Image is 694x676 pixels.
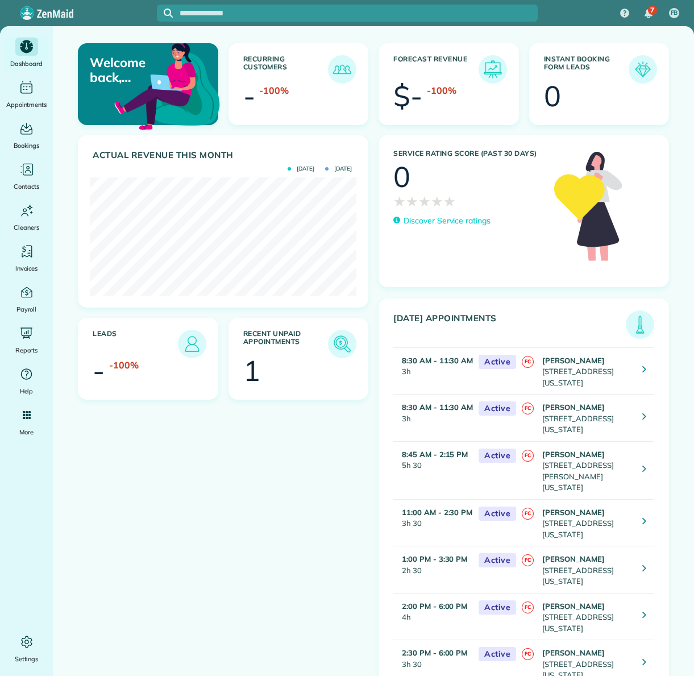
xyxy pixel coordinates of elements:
strong: 2:30 PM - 6:00 PM [402,648,467,657]
a: Help [5,365,48,397]
strong: [PERSON_NAME] [542,508,605,517]
span: Help [20,385,34,397]
td: [STREET_ADDRESS][US_STATE] [539,499,634,546]
td: 4h [393,593,473,640]
td: [STREET_ADDRESS][US_STATE] [539,593,634,640]
td: [STREET_ADDRESS][PERSON_NAME][US_STATE] [539,441,634,499]
a: Discover Service ratings [393,215,491,227]
a: Reports [5,324,48,356]
span: More [19,426,34,438]
p: Discover Service ratings [404,215,491,227]
span: Active [479,507,516,521]
span: Reports [15,345,38,356]
span: Active [479,401,516,416]
a: Bookings [5,119,48,151]
div: 0 [393,163,410,191]
span: FC [522,554,534,566]
td: 3h [393,347,473,395]
span: ★ [418,191,431,211]
div: - [93,356,105,385]
h3: Forecast Revenue [393,55,479,84]
div: -100% [109,358,139,372]
td: [STREET_ADDRESS][US_STATE] [539,347,634,395]
img: icon_unpaid_appointments-47b8ce3997adf2238b356f14209ab4cced10bd1f174958f3ca8f1d0dd7fffeee.png [331,333,354,355]
svg: Focus search [164,9,173,18]
span: [DATE] [288,166,314,172]
img: icon_forecast_revenue-8c13a41c7ed35a8dcfafea3cbb826a0462acb37728057bba2d056411b612bbbe.png [481,58,504,81]
a: Contacts [5,160,48,192]
span: [DATE] [325,166,352,172]
span: Bookings [14,140,40,151]
div: 7 unread notifications [637,1,660,26]
strong: 11:00 AM - 2:30 PM [402,508,472,517]
span: Dashboard [10,58,43,69]
a: Appointments [5,78,48,110]
span: FC [522,602,534,613]
a: Settings [5,633,48,665]
strong: [PERSON_NAME] [542,554,605,563]
img: dashboard_welcome-42a62b7d889689a78055ac9021e634bf52bae3f8056760290aed330b23ab8690.png [112,30,222,140]
span: Active [479,553,516,567]
span: FC [522,403,534,414]
td: 3h [393,395,473,442]
span: Invoices [15,263,38,274]
td: 5h 30 [393,441,473,499]
div: 1 [243,356,260,385]
span: Active [479,449,516,463]
span: ★ [431,191,443,211]
strong: [PERSON_NAME] [542,602,605,611]
span: Contacts [14,181,39,192]
td: [STREET_ADDRESS][US_STATE] [539,546,634,594]
h3: [DATE] Appointments [393,313,626,339]
span: FC [522,450,534,462]
a: Dashboard [5,38,48,69]
strong: [PERSON_NAME] [542,450,605,459]
td: [STREET_ADDRESS][US_STATE] [539,395,634,442]
div: - [243,82,255,110]
img: icon_recurring_customers-cf858462ba22bcd05b5a5880d41d6543d210077de5bb9ebc9590e49fd87d84ed.png [331,58,354,81]
strong: 8:30 AM - 11:30 AM [402,403,473,412]
h3: Leads [93,330,178,358]
strong: [PERSON_NAME] [542,356,605,365]
span: Active [479,355,516,369]
strong: 8:30 AM - 11:30 AM [402,356,473,365]
strong: [PERSON_NAME] [542,403,605,412]
button: Focus search [157,9,173,18]
strong: [PERSON_NAME] [542,648,605,657]
h3: Service Rating score (past 30 days) [393,150,543,157]
span: FC [522,508,534,520]
h3: Actual Revenue this month [93,150,356,160]
div: $- [393,82,422,110]
span: ★ [393,191,406,211]
p: Welcome back, [PERSON_NAME] AND [PERSON_NAME]! [90,55,171,85]
span: FC [522,648,534,660]
strong: 8:45 AM - 2:15 PM [402,450,468,459]
h3: Instant Booking Form Leads [544,55,629,84]
span: Active [479,600,516,615]
img: icon_todays_appointments-901f7ab196bb0bea1936b74009e4eb5ffbc2d2711fa7634e0d609ed5ef32b18b.png [629,313,651,336]
div: -100% [259,84,289,97]
div: -100% [427,84,456,97]
span: 7 [650,6,654,15]
a: Payroll [5,283,48,315]
a: Invoices [5,242,48,274]
img: icon_form_leads-04211a6a04a5b2264e4ee56bc0799ec3eb69b7e499cbb523a139df1d13a81ae0.png [631,58,654,81]
span: ★ [406,191,418,211]
h3: Recurring Customers [243,55,329,84]
strong: 2:00 PM - 6:00 PM [402,602,467,611]
span: Active [479,647,516,661]
strong: 1:00 PM - 3:30 PM [402,554,467,563]
span: FB [671,9,678,18]
h3: Recent unpaid appointments [243,330,329,358]
span: Appointments [6,99,47,110]
span: FC [522,356,534,368]
div: 0 [544,82,561,110]
span: ★ [443,191,456,211]
a: Cleaners [5,201,48,233]
span: Cleaners [14,222,39,233]
td: 2h 30 [393,546,473,594]
img: icon_leads-1bed01f49abd5b7fead27621c3d59655bb73ed531f8eeb49469d10e621d6b896.png [181,333,203,355]
span: Payroll [16,304,37,315]
td: 3h 30 [393,499,473,546]
span: Settings [15,653,39,665]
